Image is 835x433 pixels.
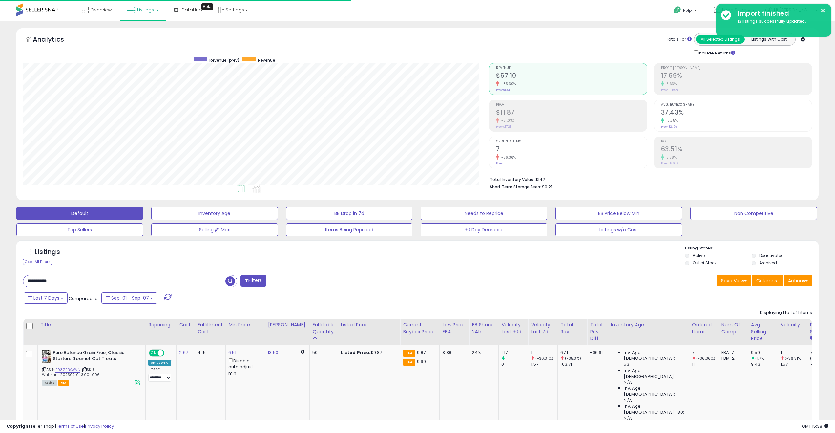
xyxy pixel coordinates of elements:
[496,103,647,107] span: Profit
[496,88,510,92] small: Prev: $104
[472,321,496,335] div: BB Share 24h.
[56,423,84,429] a: Terms of Use
[664,81,677,86] small: 6.63%
[560,321,584,335] div: Total Rev.
[689,49,743,56] div: Include Returns
[535,356,553,361] small: (-36.31%)
[784,275,812,286] button: Actions
[209,57,239,63] span: Revenue (prev)
[744,35,793,44] button: Listings With Cost
[228,357,260,376] div: Disable auto adjust min
[802,423,828,429] span: 2025-09-16 15:38 GMT
[268,349,278,356] a: 13.50
[752,275,783,286] button: Columns
[721,321,745,335] div: Num of Comp.
[499,155,516,160] small: -36.36%
[490,177,534,182] b: Total Inventory Value:
[42,380,57,386] span: All listings currently available for purchase on Amazon
[496,145,647,154] h2: 7
[181,7,202,13] span: DataHub
[624,415,632,421] span: N/A
[555,223,682,236] button: Listings w/o Cost
[228,349,236,356] a: 6.51
[760,310,812,316] div: Displaying 1 to 1 of 1 items
[341,350,395,356] div: $9.87
[58,380,69,386] span: FBA
[611,321,686,328] div: Inventory Age
[661,140,812,143] span: ROI
[163,350,174,356] span: OFF
[673,6,681,14] i: Get Help
[690,207,817,220] button: Non Competitive
[496,109,647,118] h2: $11.87
[85,423,114,429] a: Privacy Policy
[24,292,68,304] button: Last 7 Days
[624,403,684,415] span: Inv. Age [DEMOGRAPHIC_DATA]-180:
[531,350,557,356] div: 1
[179,321,192,328] div: Cost
[696,35,745,44] button: All Selected Listings
[781,321,804,328] div: Velocity
[179,349,188,356] a: 2.67
[421,223,547,236] button: 30 Day Decrease
[490,175,807,183] li: $142
[69,295,99,302] span: Compared to:
[685,245,819,251] p: Listing States:
[696,356,715,361] small: (-36.36%)
[560,361,587,367] div: 103.71
[496,140,647,143] span: Ordered Items
[664,118,678,123] small: 16.35%
[785,356,803,361] small: (-36.31%)
[151,207,278,220] button: Inventory Age
[148,367,171,382] div: Preset:
[661,66,812,70] span: Profit [PERSON_NAME]
[55,367,80,373] a: B08ZRBXWVN
[664,155,677,160] small: 8.38%
[624,350,684,361] span: Inv. Age [DEMOGRAPHIC_DATA]:
[756,277,777,284] span: Columns
[148,321,174,328] div: Repricing
[565,356,581,361] small: (-35.3%)
[33,295,59,301] span: Last 7 Days
[442,350,464,356] div: 3.38
[442,321,466,335] div: Low Price FBA
[555,207,682,220] button: BB Price Below Min
[198,350,220,356] div: 4.15
[417,358,426,365] span: 9.99
[403,321,437,335] div: Current Buybox Price
[137,7,154,13] span: Listings
[7,423,31,429] strong: Copyright
[661,109,812,118] h2: 37.43%
[496,125,511,129] small: Prev: $17.21
[692,350,719,356] div: 7
[661,145,812,154] h2: 63.51%
[590,321,605,342] div: Total Rev. Diff.
[101,292,157,304] button: Sep-01 - Sep-07
[35,248,60,257] h5: Listings
[258,57,275,63] span: Revenue
[542,184,552,190] span: $0.21
[755,356,766,361] small: (1.7%)
[733,18,826,25] div: 13 listings successfully updated.
[496,66,647,70] span: Revenue
[23,259,52,265] div: Clear All Filters
[496,72,647,81] h2: $67.10
[624,398,632,403] span: N/A
[341,321,397,328] div: Listed Price
[751,361,778,367] div: 9.43
[781,361,807,367] div: 1.57
[198,321,223,335] div: Fulfillment Cost
[312,350,333,356] div: 50
[781,350,807,356] div: 1
[90,7,112,13] span: Overview
[312,321,335,335] div: Fulfillable Quantity
[692,361,719,367] div: 11
[661,72,812,81] h2: 17.69%
[693,253,705,258] label: Active
[148,360,171,366] div: Amazon AI
[341,349,370,356] b: Listed Price:
[286,223,413,236] button: Items Being Repriced
[624,361,629,367] span: 53
[42,350,140,385] div: ASIN:
[692,321,716,335] div: Ordered Items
